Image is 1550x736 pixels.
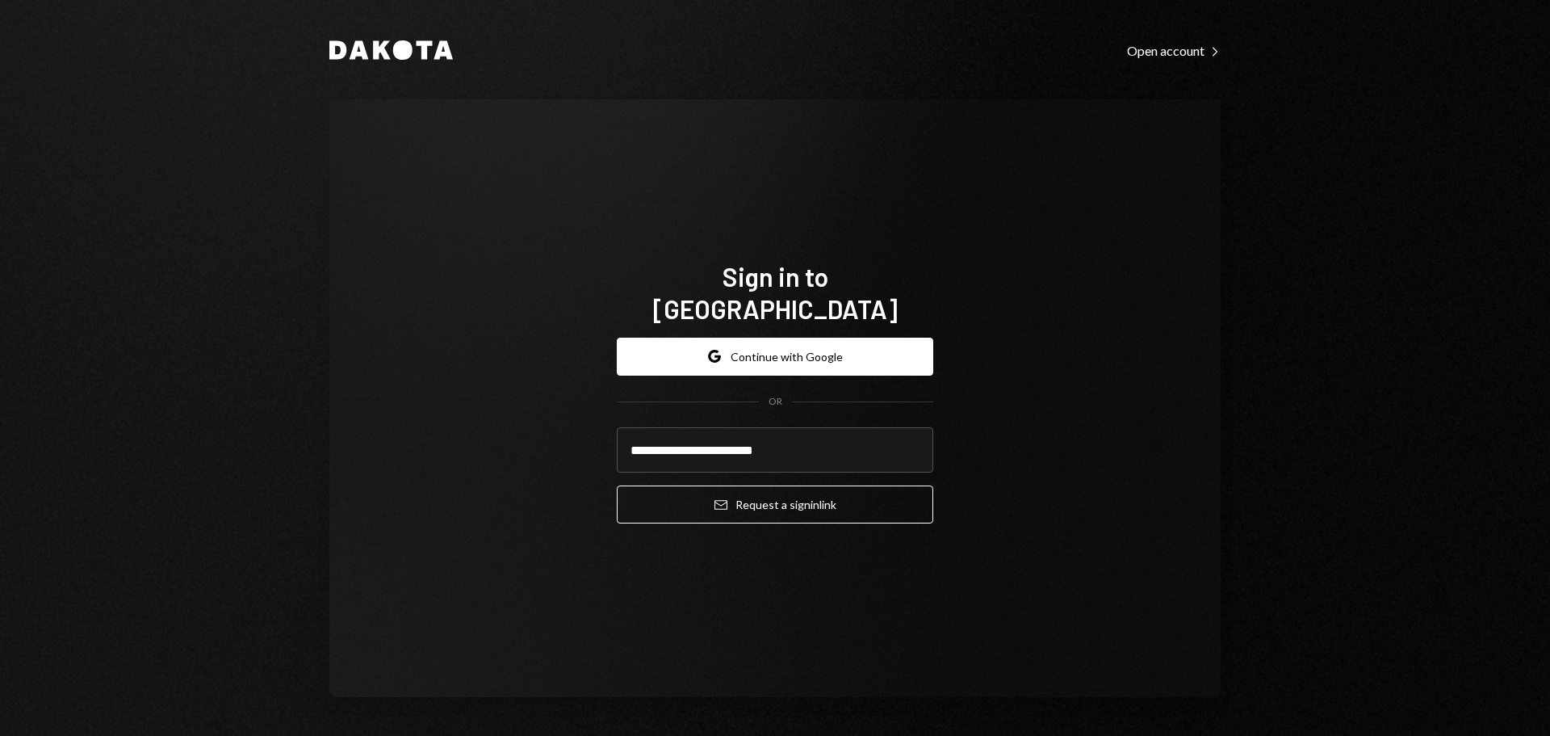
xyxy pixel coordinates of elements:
div: OR [769,395,782,409]
div: Open account [1127,43,1221,59]
a: Open account [1127,41,1221,59]
h1: Sign in to [GEOGRAPHIC_DATA] [617,260,933,325]
button: Request a signinlink [617,486,933,524]
button: Continue with Google [617,338,933,376]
